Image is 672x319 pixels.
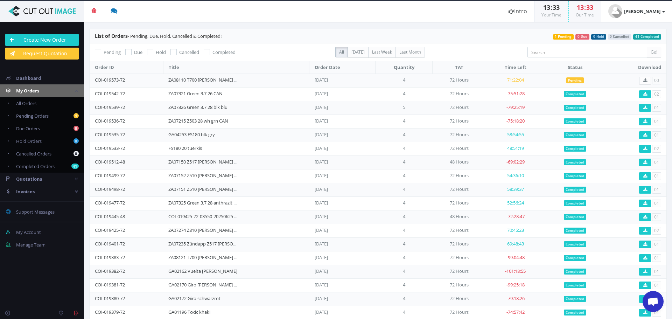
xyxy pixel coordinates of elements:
[433,278,486,292] td: 72 Hours
[16,88,39,94] span: My Orders
[309,210,376,224] td: [DATE]
[73,138,79,144] b: 0
[309,278,376,292] td: [DATE]
[376,155,433,169] td: 4
[564,228,587,234] span: Completed
[168,309,210,315] a: GA01196 Toxic khaki
[309,61,376,74] th: Order Date
[486,61,545,74] th: Time Left
[309,101,376,115] td: [DATE]
[564,118,587,125] span: Completed
[16,125,40,132] span: Due Orders
[368,47,396,57] label: Last Week
[309,237,376,251] td: [DATE]
[586,3,593,12] span: 33
[168,227,269,233] a: ZA07274 Z810 [PERSON_NAME] [PERSON_NAME]
[5,34,79,46] a: Create New Order
[95,33,222,39] span: - Pending, Due, Hold, Cancelled & Completed!
[376,128,433,142] td: 4
[376,251,433,265] td: 4
[564,296,587,302] span: Completed
[335,47,348,57] label: All
[95,295,125,301] a: COI-019380-72
[309,196,376,210] td: [DATE]
[633,34,661,40] span: 41 Completed
[95,118,125,124] a: COI-019536-72
[624,8,660,14] strong: [PERSON_NAME]
[73,126,79,131] b: 0
[486,128,545,142] td: 58:54:55
[95,172,125,179] a: COI-019499-72
[95,77,125,83] a: COI-019573-72
[543,3,550,12] span: 13
[433,128,486,142] td: 72 Hours
[376,101,433,115] td: 5
[433,142,486,155] td: 72 Hours
[309,87,376,101] td: [DATE]
[95,33,128,39] span: List of Orders
[168,268,237,274] a: GA02162 Vuelta [PERSON_NAME]
[584,3,586,12] span: :
[553,34,574,40] span: 1 Pending
[564,214,587,220] span: Completed
[16,113,49,119] span: Pending Orders
[309,142,376,155] td: [DATE]
[486,265,545,278] td: -101:18:55
[564,269,587,275] span: Completed
[179,49,199,55] span: Cancelled
[486,169,545,183] td: 54:36:10
[643,291,664,312] a: Chat öffnen
[168,254,269,261] a: ZA08121 T700 [PERSON_NAME] [PERSON_NAME]
[168,118,228,124] a: ZA07215 Z503 28 wh grn CAN
[168,282,244,288] a: GA02170 Giro [PERSON_NAME] grün
[591,34,606,40] span: 0 Hold
[16,138,42,144] span: Hold Orders
[608,34,632,40] span: 0 Cancelled
[486,183,545,196] td: 58:39:37
[433,237,486,251] td: 72 Hours
[507,77,524,83] span: 71:22:04
[16,188,35,195] span: Invoices
[553,3,560,12] span: 33
[309,74,376,87] td: [DATE]
[576,12,594,18] small: Our Time
[376,292,433,306] td: 4
[564,159,587,166] span: Completed
[95,241,125,247] a: COI-019401-72
[156,49,166,55] span: Hold
[486,278,545,292] td: -99:25:18
[95,227,125,233] a: COI-019425-72
[16,229,41,235] span: My Account
[486,87,545,101] td: -75:51:28
[486,251,545,265] td: -99:04:48
[5,48,79,60] a: Request Quotation
[16,242,45,248] span: Manage Team
[376,210,433,224] td: 4
[73,113,79,118] b: 1
[550,3,553,12] span: :
[527,47,647,57] input: Search
[394,64,414,70] span: Quantity
[95,282,125,288] a: COI-019381-72
[376,237,433,251] td: 4
[605,61,666,74] th: Download
[541,12,561,18] small: Your Time
[16,151,51,157] span: Cancelled Orders
[545,61,605,74] th: Status
[168,186,244,192] a: ZA07151 Z510 [PERSON_NAME] grün
[309,183,376,196] td: [DATE]
[212,49,236,55] span: Completed
[601,1,672,22] a: [PERSON_NAME]
[73,151,79,156] b: 0
[433,183,486,196] td: 72 Hours
[486,142,545,155] td: 48:51:19
[564,173,587,179] span: Completed
[348,47,369,57] label: [DATE]
[95,213,125,220] a: COI-019445-48
[376,224,433,237] td: 4
[564,105,587,111] span: Completed
[376,196,433,210] td: 4
[376,183,433,196] td: 4
[566,77,584,84] span: Pending
[168,131,215,138] a: GA04253 FS180 blk gry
